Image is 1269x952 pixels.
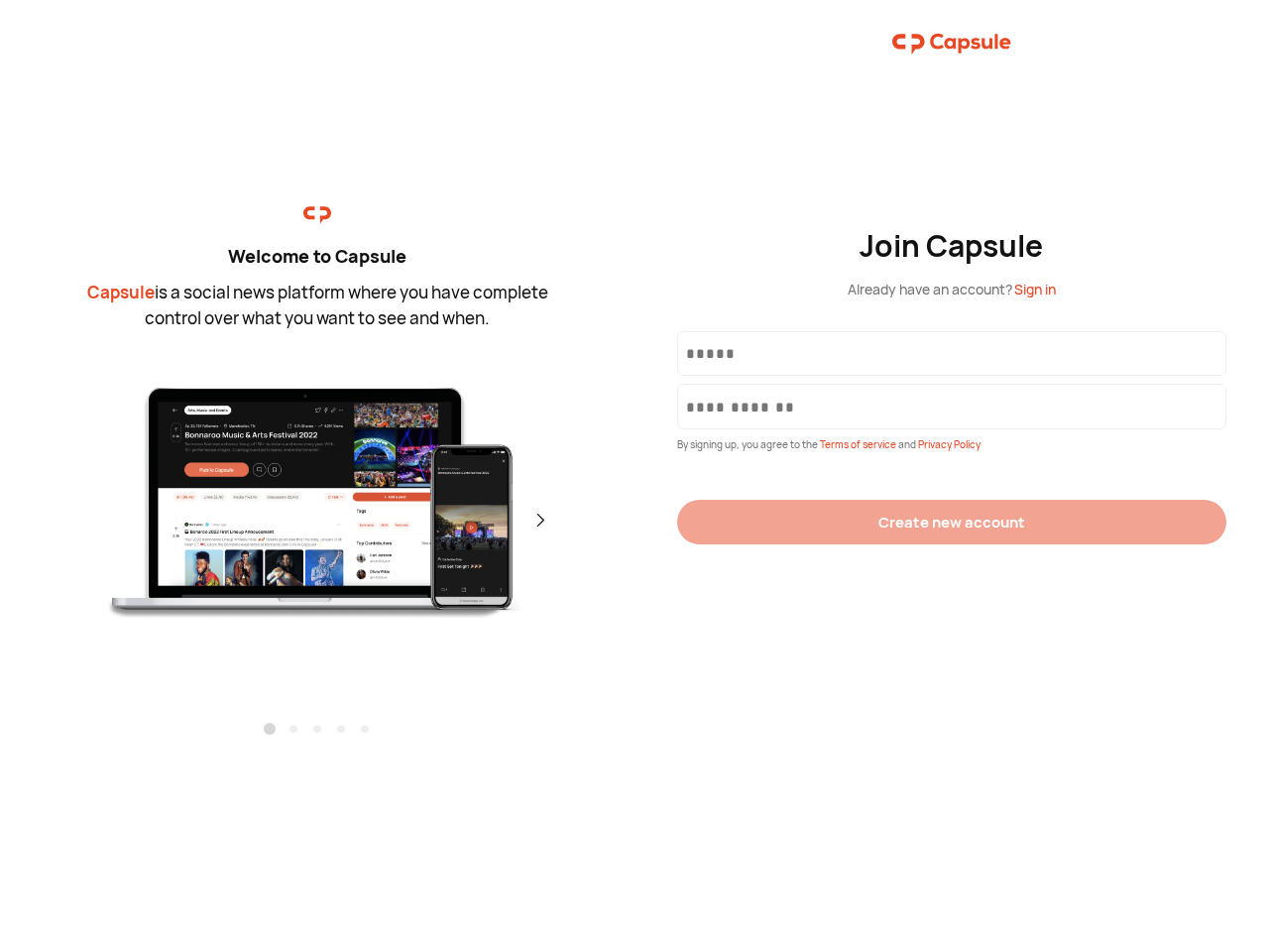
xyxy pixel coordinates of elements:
[892,24,1011,63] img: logo
[918,437,981,451] span: Privacy Policy
[848,279,1056,299] div: Already have an account?
[677,437,1226,452] div: By signing up, you agree to the and
[101,386,534,620] img: first.png
[820,437,898,451] span: Terms of service
[69,280,565,330] div: is a social news platform where you have complete control over what you want to see and when.
[303,201,331,229] img: logo
[87,281,155,303] span: Capsule
[860,228,1045,264] div: Join Capsule
[69,243,565,270] div: Welcome to Capsule
[677,500,1226,544] button: Create new account
[878,512,1025,533] div: Create new account
[1014,280,1056,298] span: Sign in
